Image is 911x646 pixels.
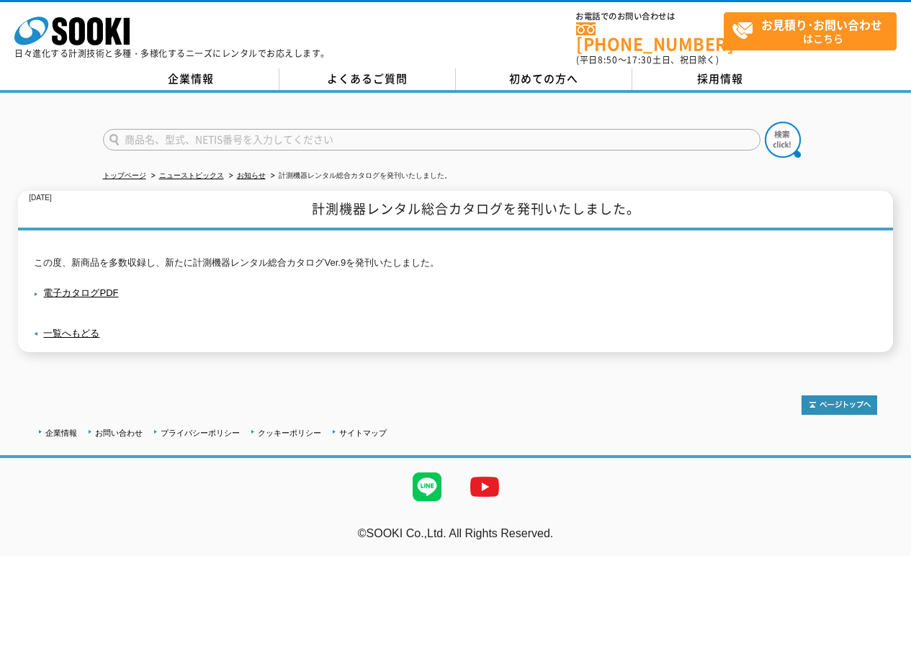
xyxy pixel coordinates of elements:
a: 一覧へもどる [43,328,99,338]
span: お電話でのお問い合わせは [576,12,724,21]
span: 初めての方へ [509,71,578,86]
span: 17:30 [627,53,652,66]
img: YouTube [456,458,513,516]
a: 採用情報 [632,68,809,90]
a: 初めての方へ [456,68,632,90]
p: この度、新商品を多数収録し、新たに計測機器レンタル総合カタログVer.9を発刊いたしました。 [34,256,876,271]
img: トップページへ [802,395,877,415]
a: トップページ [103,171,146,179]
a: 企業情報 [103,68,279,90]
img: LINE [398,458,456,516]
a: [PHONE_NUMBER] [576,22,724,52]
strong: お見積り･お問い合わせ [761,16,882,33]
img: btn_search.png [765,122,801,158]
a: クッキーポリシー [258,429,321,437]
p: 日々進化する計測技術と多種・多様化するニーズにレンタルでお応えします。 [14,49,330,58]
input: 商品名、型式、NETIS番号を入力してください [103,129,760,151]
span: はこちら [732,13,896,49]
a: お見積り･お問い合わせはこちら [724,12,897,50]
p: [DATE] [29,191,51,206]
a: ニューストピックス [159,171,224,179]
a: 電子カタログPDF [34,287,118,298]
span: (平日 ～ 土日、祝日除く) [576,53,719,66]
a: よくあるご質問 [279,68,456,90]
a: 企業情報 [45,429,77,437]
a: サイトマップ [339,429,387,437]
a: お問い合わせ [95,429,143,437]
li: 計測機器レンタル総合カタログを発刊いたしました。 [268,169,452,184]
h1: 計測機器レンタル総合カタログを発刊いたしました。 [18,191,892,230]
span: 8:50 [598,53,618,66]
a: テストMail [856,542,911,555]
a: プライバシーポリシー [161,429,240,437]
a: お知らせ [237,171,266,179]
